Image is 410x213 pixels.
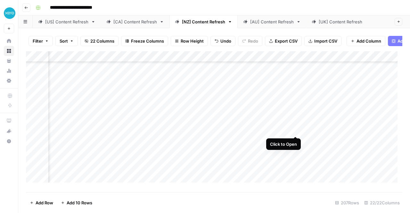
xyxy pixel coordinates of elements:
button: Filter [29,36,53,46]
div: 207 Rows [332,198,362,208]
span: Row Height [181,38,204,44]
span: Freeze Columns [131,38,164,44]
a: [US] Content Refresh [33,15,101,28]
a: Usage [4,66,14,76]
span: Export CSV [275,38,298,44]
button: What's new? [4,126,14,136]
div: [CA] Content Refresh [113,19,157,25]
a: [NZ] Content Refresh [169,15,238,28]
img: XeroOps Logo [4,7,15,19]
div: [[GEOGRAPHIC_DATA]] Content Refresh [319,19,399,25]
span: Add 10 Rows [67,200,92,206]
button: Freeze Columns [121,36,168,46]
span: Redo [248,38,258,44]
span: Import CSV [314,38,337,44]
button: 22 Columns [80,36,119,46]
button: Export CSV [265,36,302,46]
a: [AU] Content Refresh [238,15,306,28]
a: Settings [4,76,14,86]
button: Add Column [347,36,385,46]
span: Sort [60,38,68,44]
button: Help + Support [4,136,14,146]
div: [NZ] Content Refresh [182,19,225,25]
button: Workspace: XeroOps [4,5,14,21]
span: Add Column [357,38,381,44]
button: Sort [55,36,78,46]
a: Your Data [4,56,14,66]
a: Home [4,36,14,46]
span: Add Row [36,200,53,206]
button: Add Row [26,198,57,208]
a: Browse [4,46,14,56]
button: Import CSV [304,36,341,46]
span: 22 Columns [90,38,114,44]
span: Filter [33,38,43,44]
a: [CA] Content Refresh [101,15,169,28]
span: Undo [220,38,231,44]
button: Add 10 Rows [57,198,96,208]
button: Undo [210,36,235,46]
button: Redo [238,36,262,46]
div: 22/22 Columns [362,198,402,208]
div: [AU] Content Refresh [250,19,294,25]
a: AirOps Academy [4,116,14,126]
button: Row Height [171,36,208,46]
div: [US] Content Refresh [45,19,88,25]
div: Click to Open [270,141,297,147]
